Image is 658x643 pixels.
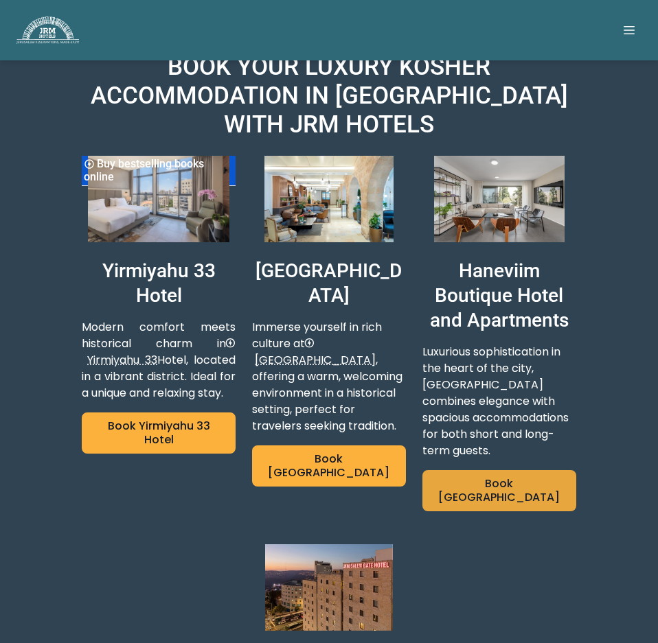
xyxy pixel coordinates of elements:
[252,259,406,308] p: [GEOGRAPHIC_DATA]
[255,352,376,368] span: [GEOGRAPHIC_DATA]
[84,157,204,183] span: Buy bestselling books online
[82,156,236,242] img: Yirmiyahu 33 Hotel
[252,445,406,487] a: Book [GEOGRAPHIC_DATA]
[87,352,157,368] span: Yirmiyahu 33
[82,412,236,454] a: Book Yirmiyahu 33 Hotel
[252,544,406,631] img: Jerusalem Gate Hotel
[16,16,79,44] img: JRM Hotels
[82,319,236,401] p: Modern comfort meets historical charm in Hotel, located in a vibrant district. Ideal for a unique...
[82,259,236,308] p: Yirmiyahu 33 Hotel
[82,53,576,139] h2: BOOK YOUR LUXURY KOSHER ACCOMMODATION IN [GEOGRAPHIC_DATA] WITH JRM HOTELS
[422,156,576,242] img: Haneviim Boutique Hotel and Apartments
[252,319,406,434] p: Immerse yourself in rich culture at , offering a warm, welcoming environment in a historical sett...
[422,344,576,459] p: Luxurious sophistication in the heart of the city, [GEOGRAPHIC_DATA] combines elegance with spaci...
[82,154,236,186] div: Buy bestselling books online
[82,336,236,368] a: Yirmiyahu 33
[422,470,576,511] a: Book [GEOGRAPHIC_DATA]
[252,156,406,242] img: Prima Palace hotel
[252,336,376,368] a: [GEOGRAPHIC_DATA]
[422,259,576,333] p: Haneviim Boutique Hotel and Apartments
